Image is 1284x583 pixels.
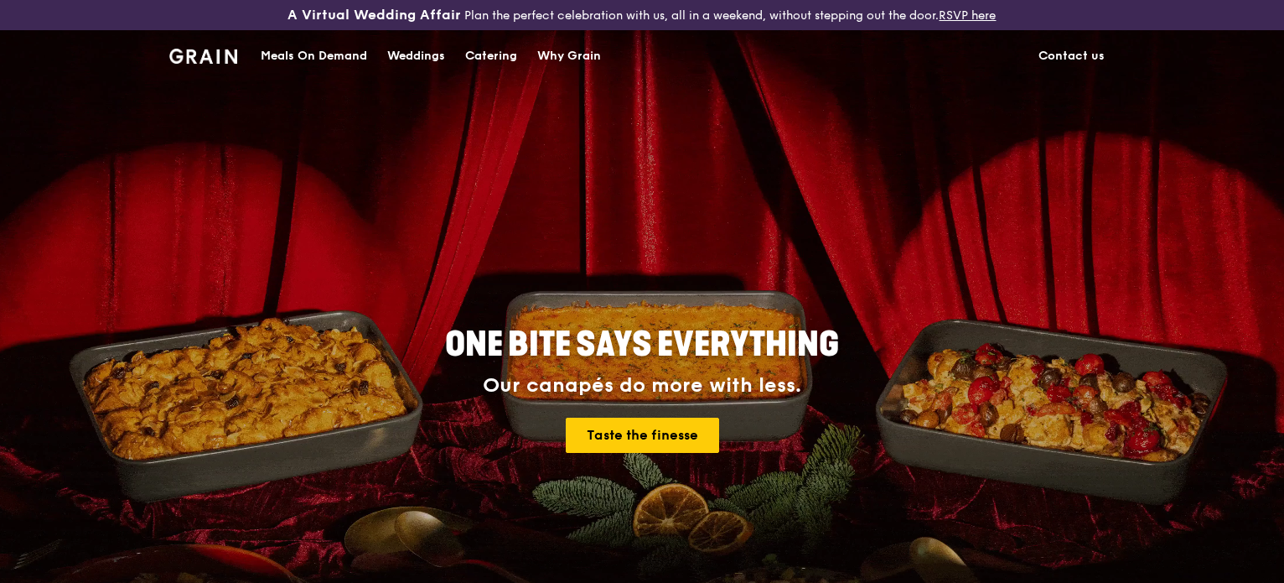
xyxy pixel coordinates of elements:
[261,31,367,81] div: Meals On Demand
[465,31,517,81] div: Catering
[340,374,944,398] div: Our canapés do more with less.
[445,325,839,365] span: ONE BITE SAYS EVERYTHING
[527,31,611,81] a: Why Grain
[169,29,237,80] a: GrainGrain
[1028,31,1115,81] a: Contact us
[214,7,1069,23] div: Plan the perfect celebration with us, all in a weekend, without stepping out the door.
[287,7,461,23] h3: A Virtual Wedding Affair
[939,8,996,23] a: RSVP here
[566,418,719,453] a: Taste the finesse
[377,31,455,81] a: Weddings
[455,31,527,81] a: Catering
[387,31,445,81] div: Weddings
[169,49,237,64] img: Grain
[537,31,601,81] div: Why Grain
